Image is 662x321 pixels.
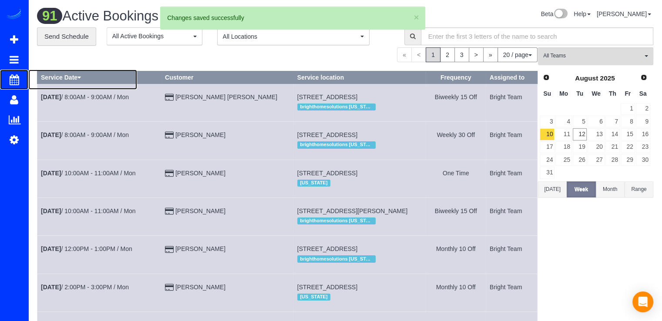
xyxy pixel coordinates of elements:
a: 28 [605,154,620,166]
td: Service location [293,84,426,121]
h1: Active Bookings [37,9,339,23]
div: Location [297,101,422,113]
span: [STREET_ADDRESS] [297,131,357,138]
button: 20 / page [497,47,538,62]
td: Service location [293,274,426,311]
i: Credit Card Payment [165,171,174,177]
span: brighthomesolutions [US_STATE] [297,104,376,110]
a: 3 [540,116,554,127]
td: Customer [161,84,294,121]
a: 11 [555,128,571,140]
button: Week [567,181,595,197]
ol: All Locations [217,27,370,45]
a: 16 [636,128,650,140]
a: Next [638,72,650,84]
td: Frequency [426,84,486,121]
span: All Active Bookings [112,32,191,40]
td: Assigned to [486,236,537,274]
i: Credit Card Payment [165,94,174,100]
td: Schedule date [37,84,161,121]
a: 29 [621,154,635,166]
button: Month [596,181,625,197]
button: [DATE] [538,181,567,197]
a: Send Schedule [37,27,96,46]
td: Assigned to [486,122,537,160]
b: [DATE] [41,284,61,291]
i: Credit Card Payment [165,208,174,214]
span: < [411,47,426,62]
a: Beta [541,10,568,17]
span: Monday [559,90,568,97]
a: 20 [588,141,604,153]
span: All Teams [543,52,642,60]
button: All Active Bookings [107,27,202,45]
i: Credit Card Payment [165,247,174,253]
a: 2 [636,103,650,115]
a: 10 [540,128,554,140]
a: 25 [555,154,571,166]
img: Automaid Logo [5,9,23,21]
td: Schedule date [37,236,161,274]
a: 14 [605,128,620,140]
span: August [575,74,598,82]
a: Prev [540,72,552,84]
td: Customer [161,160,294,197]
a: 23 [636,141,650,153]
td: Schedule date [37,274,161,311]
div: Location [297,291,422,303]
div: Open Intercom Messenger [632,291,653,312]
a: [DATE]/ 10:00AM - 11:00AM / Mon [41,207,136,214]
a: 13 [588,128,604,140]
a: [DATE]/ 2:00PM - 3:00PM / Mon [41,284,129,291]
span: [STREET_ADDRESS] [297,94,357,100]
span: Sunday [543,90,551,97]
span: [STREET_ADDRESS] [297,245,357,252]
a: 7 [605,116,620,127]
a: 21 [605,141,620,153]
span: Next [640,74,647,81]
td: Assigned to [486,84,537,121]
span: 1 [426,47,440,62]
td: Customer [161,197,294,235]
a: 6 [588,116,604,127]
td: Service location [293,197,426,235]
nav: Pagination navigation [397,47,538,62]
a: [DATE]/ 12:00PM - 1:00PM / Mon [41,245,132,252]
th: Customer [161,71,294,84]
span: Prev [543,74,550,81]
th: Service location [293,71,426,84]
td: Schedule date [37,160,161,197]
span: Wednesday [591,90,601,97]
b: [DATE] [41,207,61,214]
span: « [397,47,412,62]
td: Customer [161,122,294,160]
span: [US_STATE] [297,180,330,187]
span: Thursday [609,90,616,97]
td: Customer [161,274,294,311]
a: 4 [555,116,571,127]
b: [DATE] [41,170,61,177]
a: [PERSON_NAME] [PERSON_NAME] [175,94,277,100]
a: 17 [540,141,554,153]
th: Frequency [426,71,486,84]
span: brighthomesolutions [US_STATE] [297,141,376,148]
a: 19 [573,141,587,153]
a: [PERSON_NAME] [175,207,225,214]
td: Frequency [426,160,486,197]
td: Schedule date [37,197,161,235]
td: Assigned to [486,197,537,235]
a: [PERSON_NAME] [597,10,651,17]
b: [DATE] [41,245,61,252]
th: Service Date [37,71,161,84]
a: 24 [540,154,554,166]
td: Assigned to [486,274,537,311]
input: Enter the first 3 letters of the name to search [421,27,654,45]
span: 2025 [600,74,615,82]
i: Credit Card Payment [165,132,174,138]
a: 8 [621,116,635,127]
span: [US_STATE] [297,294,330,301]
td: Schedule date [37,122,161,160]
img: New interface [553,9,568,20]
button: Range [625,181,653,197]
